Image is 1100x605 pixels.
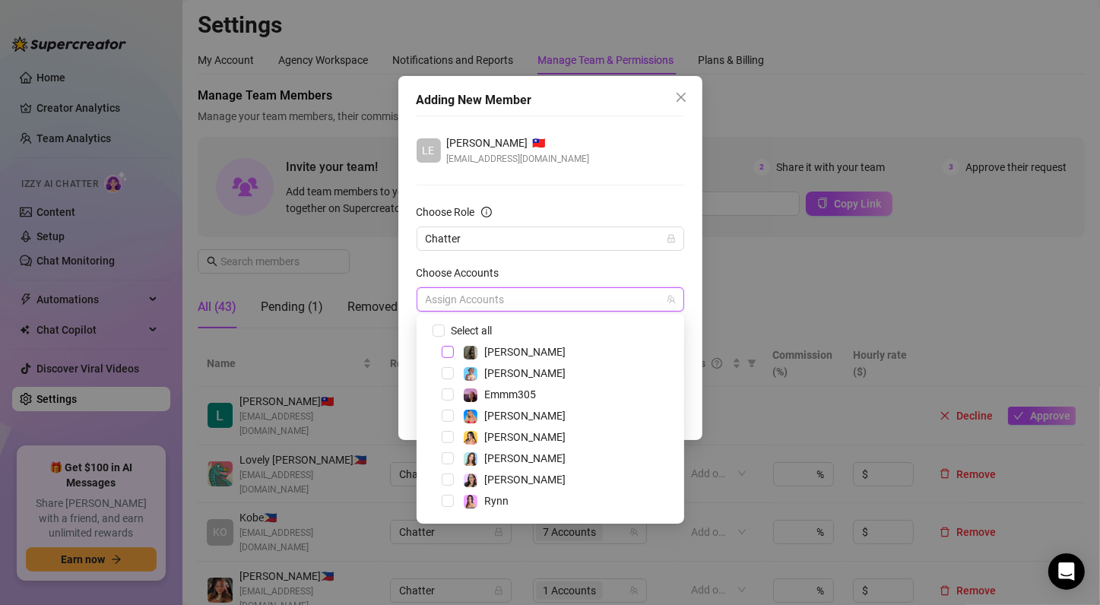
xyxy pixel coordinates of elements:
span: Select tree node [442,367,454,379]
img: Rynn [464,495,477,508]
button: Close [669,85,693,109]
span: close [675,91,687,103]
span: [PERSON_NAME] [447,135,528,151]
img: Jocelyn [464,431,477,445]
span: [PERSON_NAME] [484,474,566,486]
span: lock [667,234,676,243]
span: [PERSON_NAME] [484,452,566,464]
div: Choose Role [417,204,475,220]
span: Emmm305 [484,388,536,401]
label: Choose Accounts [417,264,509,281]
span: Select tree node [442,495,454,507]
span: [PERSON_NAME] [484,431,566,443]
img: Sami [464,474,477,487]
span: Chatter [426,227,675,250]
div: Adding New Member [417,91,684,109]
span: Select tree node [442,388,454,401]
span: Select all [445,322,498,339]
span: Select tree node [442,452,454,464]
div: 🇹🇼 [447,135,590,151]
span: Select tree node [442,346,454,358]
span: LE [423,142,435,159]
span: Select tree node [442,431,454,443]
span: info-circle [481,207,492,217]
span: Close [669,91,693,103]
img: Ashley [464,410,477,423]
span: Select tree node [442,410,454,422]
span: [PERSON_NAME] [484,367,566,379]
img: Brandy [464,346,477,360]
img: Amelia [464,452,477,466]
span: Rynn [484,495,509,507]
div: Open Intercom Messenger [1048,553,1085,590]
span: team [667,295,676,304]
span: [EMAIL_ADDRESS][DOMAIN_NAME] [447,151,590,166]
span: [PERSON_NAME] [484,346,566,358]
img: Vanessa [464,367,477,381]
span: Select tree node [442,474,454,486]
span: [PERSON_NAME] [484,410,566,422]
img: Emmm305 [464,388,477,402]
